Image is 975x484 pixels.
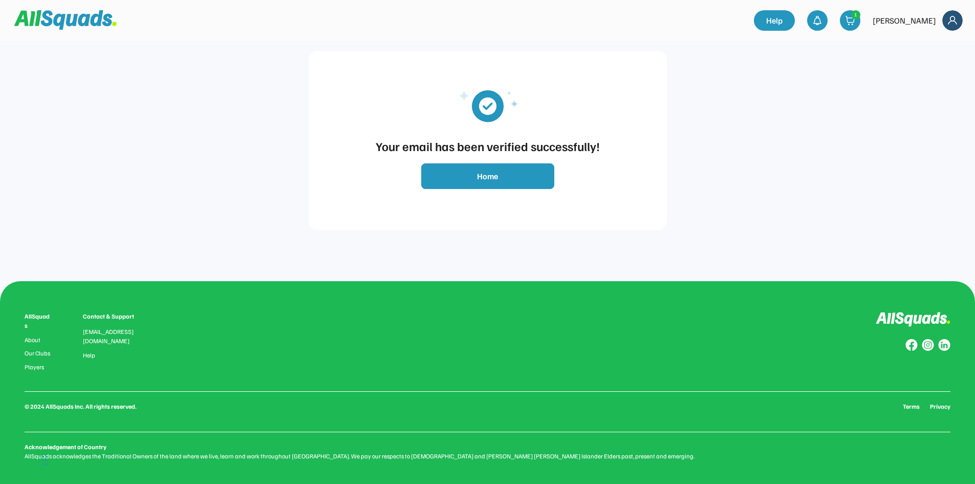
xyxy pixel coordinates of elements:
[25,312,52,330] div: AllSquads
[25,350,52,357] a: Our Clubs
[421,163,554,189] button: Home
[25,443,106,452] div: Acknowledgement of Country
[14,10,117,30] img: Squad%20Logo.svg
[83,352,95,359] a: Help
[25,336,52,344] a: About
[903,402,920,411] a: Terms
[25,364,52,371] a: Players
[83,312,146,321] div: Contact & Support
[812,15,822,26] img: bell-03%20%281%29.svg
[922,339,934,351] img: Group%20copy%207.svg
[873,14,936,27] div: [PERSON_NAME]
[905,339,918,351] img: Group%20copy%208.svg
[83,327,146,346] div: [EMAIL_ADDRESS][DOMAIN_NAME]
[930,402,950,411] a: Privacy
[845,15,855,26] img: shopping-cart-01%20%281%29.svg
[942,10,963,31] img: Frame%2018.svg
[25,402,137,411] div: © 2024 AllSquads Inc. All rights reserved.
[754,10,795,31] a: Help
[876,312,950,327] img: Logo%20inverted.svg
[938,339,950,351] img: Group%20copy%206.svg
[442,82,534,129] img: email_verified_updated.svg
[319,137,657,155] div: Your email has been verified successfully!
[25,452,950,461] div: AllSquads acknowledges the Traditional Owners of the land where we live, learn and work throughou...
[852,11,860,18] div: 1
